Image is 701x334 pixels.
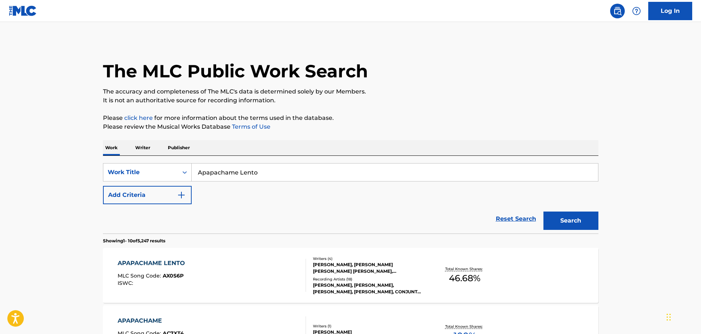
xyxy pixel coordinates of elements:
[445,266,484,272] p: Total Known Shares:
[103,60,368,82] h1: The MLC Public Work Search
[313,256,424,261] div: Writers ( 4 )
[648,2,692,20] a: Log In
[103,186,192,204] button: Add Criteria
[118,280,135,286] span: ISWC :
[103,140,120,155] p: Work
[103,248,598,303] a: APAPACHAME LENTOMLC Song Code:AX0S6PISWC:Writers (4)[PERSON_NAME], [PERSON_NAME] [PERSON_NAME] [P...
[163,272,184,279] span: AX0S6P
[629,4,644,18] div: Help
[103,238,165,244] p: Showing 1 - 10 of 5,247 results
[492,211,540,227] a: Reset Search
[610,4,625,18] a: Public Search
[543,212,598,230] button: Search
[118,316,184,325] div: APAPACHAME
[124,114,153,121] a: click here
[103,122,598,131] p: Please review the Musical Works Database
[313,276,424,282] div: Recording Artists ( 18 )
[613,7,622,15] img: search
[103,96,598,105] p: It is not an authoritative source for recording information.
[313,282,424,295] div: [PERSON_NAME], [PERSON_NAME], [PERSON_NAME], [PERSON_NAME], CONJUNTO NORTEÑO ATRABANKDO,[PERSON_N...
[118,272,163,279] span: MLC Song Code :
[108,168,174,177] div: Work Title
[166,140,192,155] p: Publisher
[632,7,641,15] img: help
[177,191,186,199] img: 9d2ae6d4665cec9f34b9.svg
[103,87,598,96] p: The accuracy and completeness of The MLC's data is determined solely by our Members.
[118,259,189,268] div: APAPACHAME LENTO
[103,114,598,122] p: Please for more information about the terms used in the database.
[103,163,598,234] form: Search Form
[664,299,701,334] iframe: Chat Widget
[9,5,37,16] img: MLC Logo
[230,123,270,130] a: Terms of Use
[313,261,424,275] div: [PERSON_NAME], [PERSON_NAME] [PERSON_NAME] [PERSON_NAME], [PERSON_NAME]
[449,272,480,285] span: 46.68 %
[445,324,484,329] p: Total Known Shares:
[133,140,152,155] p: Writer
[313,323,424,329] div: Writers ( 1 )
[667,306,671,328] div: Drag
